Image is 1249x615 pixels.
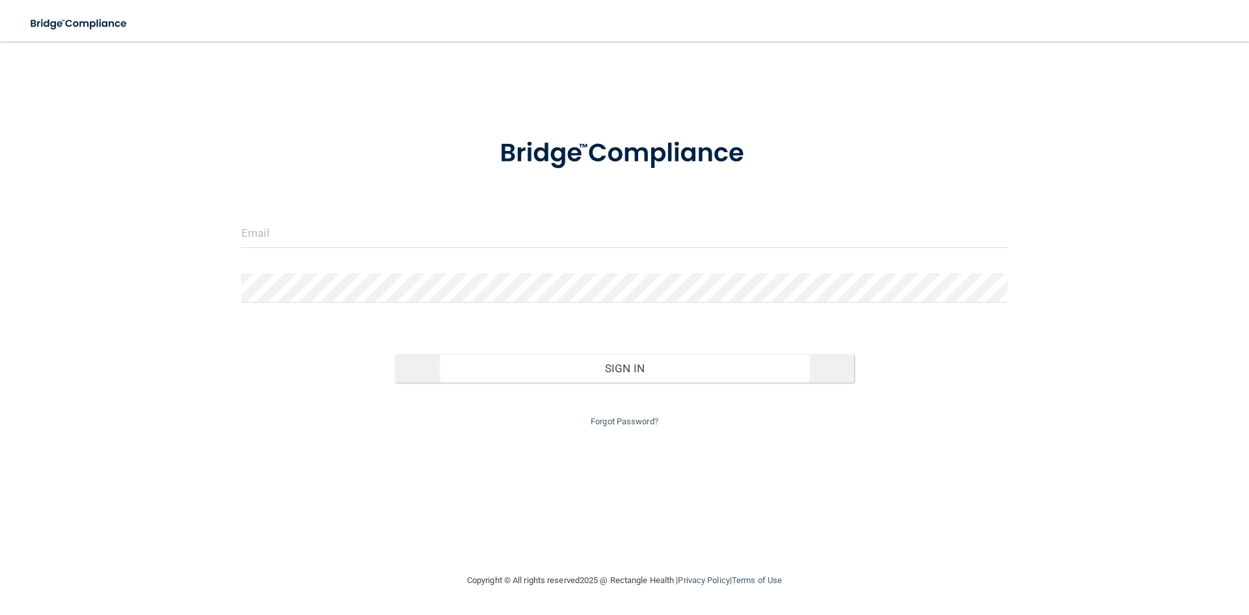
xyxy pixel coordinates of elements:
[591,417,658,426] a: Forgot Password?
[241,219,1008,248] input: Email
[395,354,855,383] button: Sign In
[678,575,729,585] a: Privacy Policy
[732,575,782,585] a: Terms of Use
[1024,523,1233,575] iframe: Drift Widget Chat Controller
[387,560,862,601] div: Copyright © All rights reserved 2025 @ Rectangle Health | |
[20,10,139,37] img: bridge_compliance_login_screen.278c3ca4.svg
[473,120,776,187] img: bridge_compliance_login_screen.278c3ca4.svg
